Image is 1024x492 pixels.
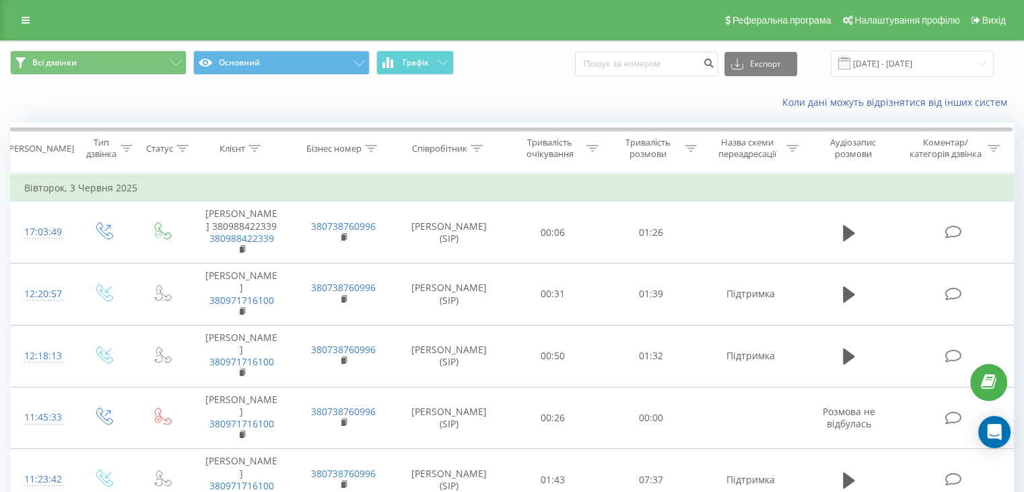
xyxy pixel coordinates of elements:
td: 01:32 [602,325,699,387]
span: Налаштування профілю [854,15,959,26]
td: 00:06 [504,202,602,264]
td: [PERSON_NAME] [191,264,292,326]
a: 380738760996 [311,343,376,356]
a: Коли дані можуть відрізнятися вiд інших систем [782,96,1014,109]
td: [PERSON_NAME] (SIP) [395,325,504,387]
td: 01:26 [602,202,699,264]
input: Пошук за номером [575,52,718,76]
td: [PERSON_NAME] [191,325,292,387]
div: Клієнт [219,143,245,154]
div: 11:45:33 [24,404,60,431]
div: Тривалість очікування [516,137,584,160]
div: 17:03:49 [24,219,60,245]
td: [PERSON_NAME] [191,387,292,449]
div: Назва схеми переадресації [712,137,783,160]
td: 00:31 [504,264,602,326]
a: 380971716100 [209,294,274,307]
div: Співробітник [412,143,467,154]
div: Статус [146,143,173,154]
div: Аудіозапис розмови [814,137,893,160]
td: [PERSON_NAME] 380988422339 [191,202,292,264]
a: 380738760996 [311,405,376,418]
a: 380971716100 [209,479,274,492]
td: Вівторок, 3 Червня 2025 [11,175,1014,202]
button: Графік [376,51,454,75]
span: Всі дзвінки [32,57,77,68]
div: Коментар/категорія дзвінка [906,137,984,160]
a: 380738760996 [311,281,376,294]
td: 00:00 [602,387,699,449]
td: 00:26 [504,387,602,449]
button: Експорт [724,52,797,76]
td: Підтримка [699,264,801,326]
button: Основний [193,51,370,75]
div: Тривалість розмови [614,137,681,160]
a: 380738760996 [311,467,376,480]
a: 380738760996 [311,220,376,233]
td: [PERSON_NAME] (SIP) [395,387,504,449]
a: 380971716100 [209,355,274,368]
td: 00:50 [504,325,602,387]
div: [PERSON_NAME] [6,143,74,154]
div: Тип дзвінка [85,137,116,160]
span: Графік [403,58,429,67]
a: 380971716100 [209,417,274,430]
td: 01:39 [602,264,699,326]
span: Вихід [982,15,1006,26]
span: Реферальна програма [732,15,831,26]
div: 12:18:13 [24,343,60,369]
div: Бізнес номер [306,143,362,154]
a: 380988422339 [209,232,274,245]
td: [PERSON_NAME] (SIP) [395,264,504,326]
span: Розмова не відбулась [823,405,875,430]
td: [PERSON_NAME] (SIP) [395,202,504,264]
button: Всі дзвінки [10,51,186,75]
div: Open Intercom Messenger [978,416,1011,448]
div: 12:20:57 [24,281,60,307]
td: Підтримка [699,325,801,387]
